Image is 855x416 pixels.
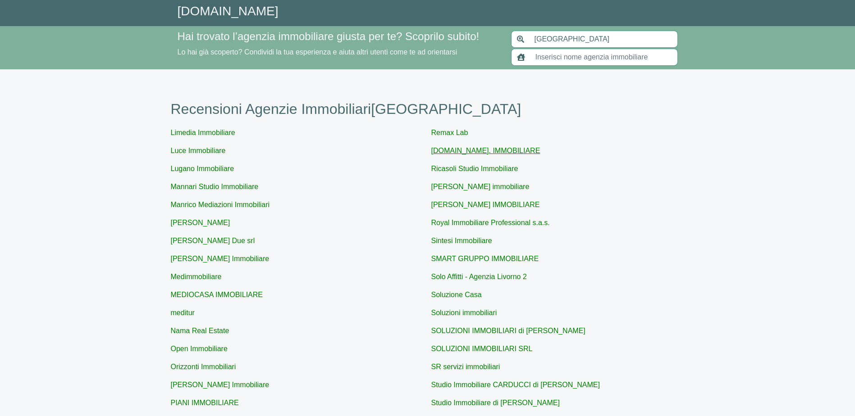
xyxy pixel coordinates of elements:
[530,49,678,66] input: Inserisci nome agenzia immobiliare
[171,291,263,298] a: MEDIOCASA IMMOBILIARE
[431,147,540,154] a: [DOMAIN_NAME]. IMMOBILIARE
[178,47,500,58] p: Lo hai già scoperto? Condividi la tua esperienza e aiuta altri utenti come te ad orientarsi
[171,309,195,317] a: meditur
[171,129,235,136] a: Limedia Immobiliare
[431,219,550,226] a: Royal Immobiliare Professional s.a.s.
[171,183,259,190] a: Mannari Studio Immobiliare
[431,201,540,208] a: [PERSON_NAME] IMMOBILIARE
[171,147,226,154] a: Luce Immobiliare
[171,201,270,208] a: Manrico Mediazioni Immobiliari
[431,183,530,190] a: [PERSON_NAME] immobiliare
[431,255,539,262] a: SMART GRUPPO IMMOBILIARE
[431,309,497,317] a: Soluzioni immobiliari
[431,165,518,172] a: Ricasoli Studio Immobiliare
[171,345,228,353] a: Open Immobiliare
[171,273,222,280] a: Medimmobiliare
[431,381,600,389] a: Studio Immobiliare CARDUCCI di [PERSON_NAME]
[178,30,500,43] h4: Hai trovato l’agenzia immobiliare giusta per te? Scoprilo subito!
[431,273,527,280] a: Solo Affitti - Agenzia Livorno 2
[171,363,236,371] a: Orizzonti Immobiliari
[171,327,229,335] a: Nama Real Estate
[431,327,585,335] a: SOLUZIONI IMMOBILIARI di [PERSON_NAME]
[431,129,468,136] a: Remax Lab
[431,363,500,371] a: SR servizi immobiliari
[431,291,482,298] a: Soluzione Casa
[171,100,685,118] h1: Recensioni Agenzie Immobiliari [GEOGRAPHIC_DATA]
[431,345,533,353] a: SOLUZIONI IMMOBILIARI SRL
[529,31,678,48] input: Inserisci area di ricerca (Comune o Provincia)
[178,4,279,18] a: [DOMAIN_NAME]
[171,381,270,389] a: [PERSON_NAME] Immobiliare
[171,399,239,407] a: PIANI IMMOBILIARE
[171,165,234,172] a: Lugano Immobiliare
[431,237,492,244] a: Sintesi Immobiliare
[171,219,230,226] a: [PERSON_NAME]
[431,399,560,407] a: Studio Immobiliare di [PERSON_NAME]
[171,237,255,244] a: [PERSON_NAME] Due srl
[171,255,270,262] a: [PERSON_NAME] Immobiliare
